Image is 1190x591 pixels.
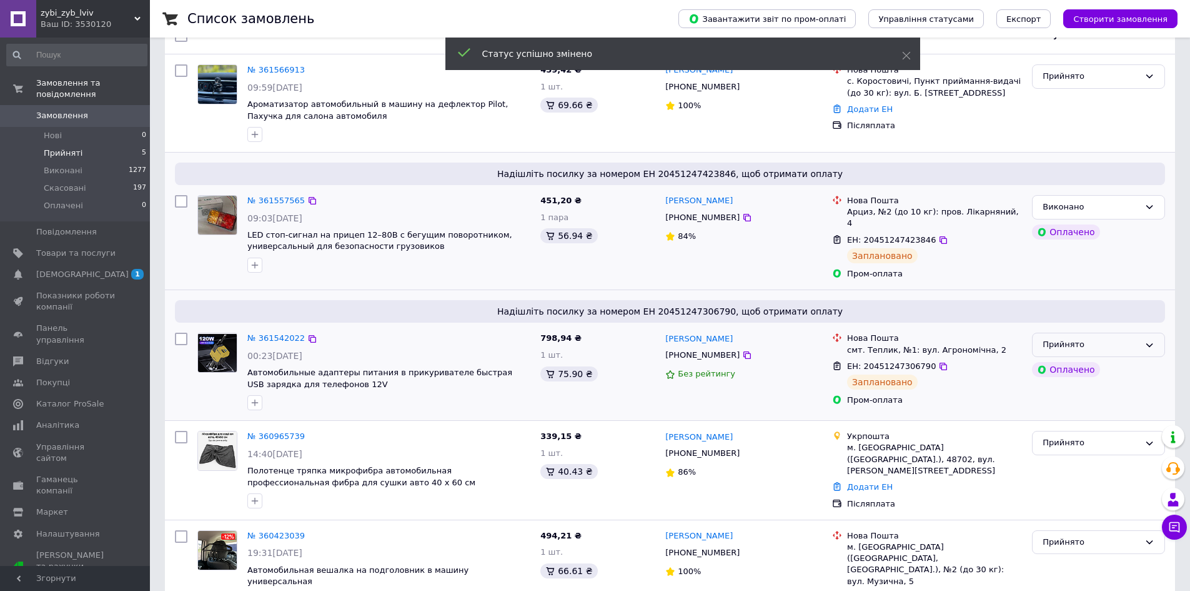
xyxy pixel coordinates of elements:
[847,395,1022,406] div: Пром-оплата
[36,226,97,238] span: Повідомлення
[142,130,146,141] span: 0
[847,104,893,114] a: Додати ЕН
[847,76,1022,98] div: с. Коростовичі, Пункт приймання-видачі (до 30 кг): вул. Б. [STREET_ADDRESS]
[665,333,733,345] a: [PERSON_NAME]
[847,530,1022,542] div: Нова Пошта
[247,548,302,558] span: 19:31[DATE]
[36,420,79,431] span: Аналітика
[847,482,893,492] a: Додати ЕН
[247,65,305,74] a: № 361566913
[665,432,733,443] a: [PERSON_NAME]
[847,442,1022,477] div: м. [GEOGRAPHIC_DATA] ([GEOGRAPHIC_DATA].), 48702, вул. [PERSON_NAME][STREET_ADDRESS]
[6,44,147,66] input: Пошук
[247,230,512,251] a: LED стоп-сигнал на прицеп 12–80В с бегущим поворотником, универсальный для безопасности грузовиков
[187,11,314,26] h1: Список замовлень
[996,9,1051,28] button: Експорт
[36,78,150,100] span: Замовлення та повідомлення
[540,228,597,243] div: 56.94 ₴
[198,196,237,235] img: Фото товару
[180,168,1160,180] span: Надішліть посилку за номером ЕН 20451247423846, щоб отримати оплату
[540,350,563,360] span: 1 шт.
[247,351,302,361] span: 00:23[DATE]
[678,101,701,110] span: 100%
[847,268,1022,280] div: Пром-оплата
[198,531,237,570] img: Фото товару
[247,531,305,540] a: № 360423039
[663,347,742,363] div: [PHONE_NUMBER]
[36,474,116,497] span: Гаманець компанії
[1063,9,1178,28] button: Створити замовлення
[247,196,305,205] a: № 361557565
[847,361,936,371] span: ЕН: 20451247306790
[44,148,82,159] span: Прийняті
[197,195,237,235] a: Фото товару
[847,64,1022,76] div: Нова Пошта
[142,148,146,159] span: 5
[247,333,305,343] a: № 361542022
[36,442,116,464] span: Управління сайтом
[197,530,237,570] a: Фото товару
[847,345,1022,356] div: смт. Теплик, №1: вул. Агрономічна, 2
[847,375,918,390] div: Заплановано
[540,531,582,540] span: 494,21 ₴
[540,213,568,222] span: 1 пара
[180,305,1160,318] span: Надішліть посилку за номером ЕН 20451247306790, щоб отримати оплату
[247,368,512,389] a: Автомобильные адаптеры питания в прикуривателе быстрая USB зарядка для телефонов 12V
[36,248,116,259] span: Товари та послуги
[142,200,146,211] span: 0
[36,507,68,518] span: Маркет
[131,269,144,280] span: 1
[868,9,984,28] button: Управління статусами
[540,333,582,343] span: 798,94 ₴
[678,9,856,28] button: Завантажити звіт по пром-оплаті
[847,431,1022,442] div: Укрпошта
[663,210,742,226] div: [PHONE_NUMBER]
[1043,338,1139,351] div: Прийнято
[1043,70,1139,83] div: Прийнято
[198,432,237,470] img: Фото товару
[247,466,475,487] a: Полотенце тряпка микрофибра автомобильная профессиональная фибра для сушки авто 40 х 60 см
[1073,14,1168,24] span: Створити замовлення
[540,196,582,205] span: 451,20 ₴
[663,445,742,462] div: [PHONE_NUMBER]
[540,547,563,557] span: 1 шт.
[36,377,70,388] span: Покупці
[665,195,733,207] a: [PERSON_NAME]
[663,79,742,95] div: [PHONE_NUMBER]
[678,467,696,477] span: 86%
[540,448,563,458] span: 1 шт.
[847,498,1022,510] div: Післяплата
[197,431,237,471] a: Фото товару
[540,563,597,578] div: 66.61 ₴
[482,48,871,60] div: Статус успішно змінено
[678,369,735,378] span: Без рейтингу
[247,449,302,459] span: 14:40[DATE]
[847,248,918,263] div: Заплановано
[36,550,116,584] span: [PERSON_NAME] та рахунки
[129,165,146,176] span: 1277
[688,13,846,24] span: Завантажити звіт по пром-оплаті
[44,130,62,141] span: Нові
[878,14,974,24] span: Управління статусами
[247,99,508,121] a: Ароматизатор автомобильный в машину на дефлектор Pilot, Пахучка для салона автомобиля
[36,398,104,410] span: Каталог ProSale
[247,565,469,587] a: Автомобильная вешалка на подголовник в машину универсальная
[1043,437,1139,450] div: Прийнято
[678,231,696,241] span: 84%
[41,19,150,30] div: Ваш ID: 3530120
[540,464,597,479] div: 40.43 ₴
[44,200,83,211] span: Оплачені
[540,366,597,381] div: 75.90 ₴
[847,235,936,245] span: ЕН: 20451247423846
[36,323,116,345] span: Панель управління
[847,206,1022,229] div: Арциз, №2 (до 10 кг): пров. Лікарняний, 4
[1006,14,1041,24] span: Експорт
[847,542,1022,587] div: м. [GEOGRAPHIC_DATA] ([GEOGRAPHIC_DATA], [GEOGRAPHIC_DATA].), №2 (до 30 кг): вул. Музична, 5
[36,110,88,121] span: Замовлення
[247,83,302,93] span: 09:59[DATE]
[1051,14,1178,23] a: Створити замовлення
[1032,362,1099,377] div: Оплачено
